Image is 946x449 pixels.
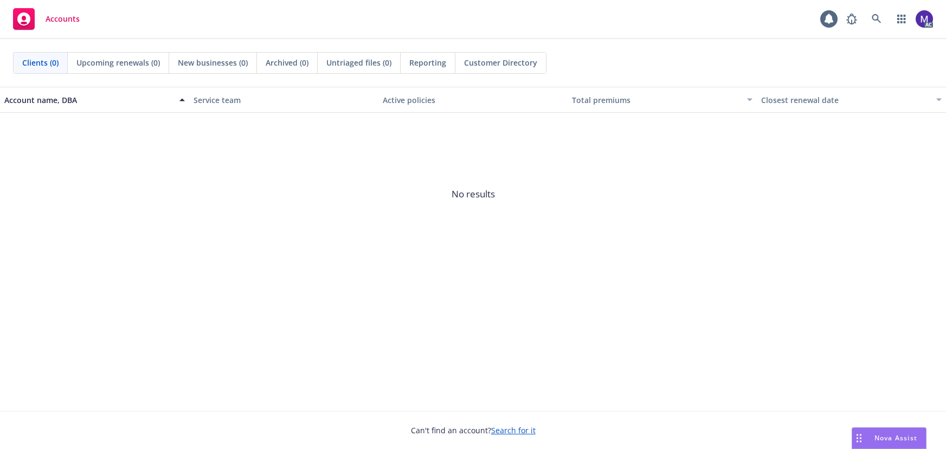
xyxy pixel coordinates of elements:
span: Nova Assist [874,433,917,442]
a: Accounts [9,4,84,34]
div: Account name, DBA [4,94,173,106]
button: Nova Assist [852,427,926,449]
a: Search for it [491,425,536,435]
a: Report a Bug [841,8,863,30]
div: Closest renewal date [761,94,930,106]
a: Search [866,8,887,30]
span: Clients (0) [22,57,59,68]
span: Upcoming renewals (0) [76,57,160,68]
span: Accounts [46,15,80,23]
div: Active policies [383,94,563,106]
div: Drag to move [852,428,866,448]
button: Service team [189,87,378,113]
button: Closest renewal date [757,87,946,113]
div: Service team [194,94,374,106]
span: Can't find an account? [411,425,536,436]
span: Reporting [409,57,446,68]
span: Untriaged files (0) [326,57,391,68]
span: New businesses (0) [178,57,248,68]
div: Total premiums [572,94,741,106]
button: Active policies [378,87,568,113]
span: Archived (0) [266,57,308,68]
img: photo [916,10,933,28]
a: Switch app [891,8,912,30]
span: Customer Directory [464,57,537,68]
button: Total premiums [568,87,757,113]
